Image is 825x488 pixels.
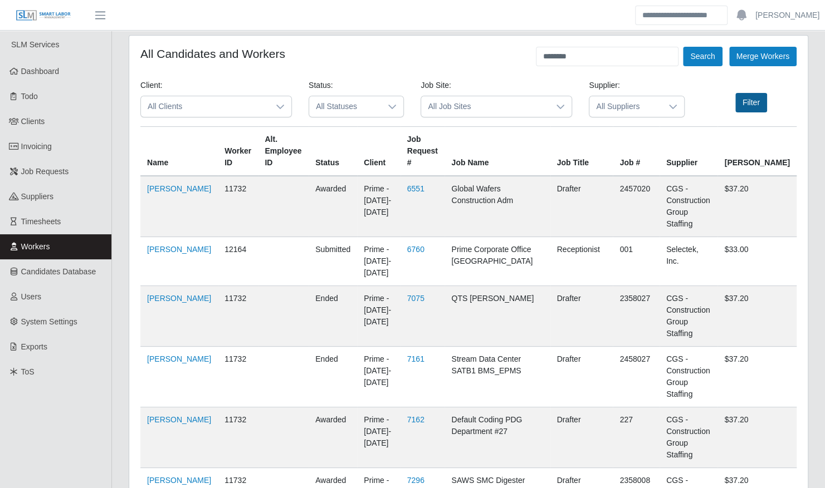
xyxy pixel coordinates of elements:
td: CGS - Construction Group Staffing [660,407,718,468]
td: 11732 [218,407,258,468]
a: 6760 [407,245,424,254]
span: Timesheets [21,217,61,226]
th: Job Title [550,127,613,176]
td: ended [309,347,357,407]
h4: All Candidates and Workers [140,47,285,61]
label: Supplier: [589,80,619,91]
td: ended [309,286,357,347]
td: $33.00 [717,237,797,286]
a: [PERSON_NAME] [147,245,211,254]
label: Status: [309,80,333,91]
td: Default Coding PDG Department #27 [445,407,550,468]
span: All Clients [141,96,269,117]
a: 7075 [407,294,424,303]
span: Suppliers [21,192,53,201]
span: All Job Sites [421,96,549,117]
label: Job Site: [421,80,451,91]
span: Exports [21,342,47,351]
td: Prime - [DATE]-[DATE] [357,237,400,286]
th: Alt. Employee ID [258,127,309,176]
a: [PERSON_NAME] [147,184,211,193]
th: Job Name [445,127,550,176]
th: Client [357,127,400,176]
a: [PERSON_NAME] [147,294,211,303]
td: Selectek, Inc. [660,237,718,286]
td: Prime - [DATE]-[DATE] [357,176,400,237]
td: 2458027 [613,347,660,407]
th: Job # [613,127,660,176]
span: Clients [21,117,45,126]
button: Filter [735,93,767,112]
span: Users [21,292,42,301]
td: CGS - Construction Group Staffing [660,176,718,237]
td: 2358027 [613,286,660,347]
th: Worker ID [218,127,258,176]
th: Job Request # [401,127,445,176]
a: 7296 [407,476,424,485]
td: QTS [PERSON_NAME] [445,286,550,347]
td: Prime - [DATE]-[DATE] [357,347,400,407]
th: Status [309,127,357,176]
td: Drafter [550,176,613,237]
td: Prime Corporate Office [GEOGRAPHIC_DATA] [445,237,550,286]
span: Candidates Database [21,267,96,276]
td: Drafter [550,407,613,468]
td: $37.20 [717,286,797,347]
span: Job Requests [21,167,69,176]
td: $37.20 [717,176,797,237]
span: All Suppliers [589,96,661,117]
th: [PERSON_NAME] [717,127,797,176]
td: 227 [613,407,660,468]
a: [PERSON_NAME] [755,9,819,21]
td: submitted [309,237,357,286]
span: Dashboard [21,67,60,76]
td: Receptionist [550,237,613,286]
a: [PERSON_NAME] [147,476,211,485]
td: Drafter [550,286,613,347]
span: SLM Services [11,40,59,49]
td: 2457020 [613,176,660,237]
td: Stream Data Center SATB1 BMS_EPMS [445,347,550,407]
td: 11732 [218,286,258,347]
a: 6551 [407,184,424,193]
a: 7162 [407,415,424,424]
th: Supplier [660,127,718,176]
span: Invoicing [21,142,52,151]
td: $37.20 [717,347,797,407]
td: 12164 [218,237,258,286]
span: All Statuses [309,96,381,117]
td: 11732 [218,347,258,407]
td: Global Wafers Construction Adm [445,176,550,237]
span: ToS [21,367,35,376]
span: Todo [21,92,38,101]
label: Client: [140,80,163,91]
button: Merge Workers [729,47,797,66]
button: Search [683,47,722,66]
td: awarded [309,407,357,468]
a: [PERSON_NAME] [147,415,211,424]
td: Drafter [550,347,613,407]
img: SLM Logo [16,9,71,22]
span: Workers [21,242,50,251]
span: System Settings [21,317,77,326]
input: Search [635,6,728,25]
td: awarded [309,176,357,237]
td: 11732 [218,176,258,237]
td: Prime - [DATE]-[DATE] [357,286,400,347]
th: Name [140,127,218,176]
td: CGS - Construction Group Staffing [660,286,718,347]
a: 7161 [407,354,424,363]
td: $37.20 [717,407,797,468]
td: CGS - Construction Group Staffing [660,347,718,407]
td: 001 [613,237,660,286]
td: Prime - [DATE]-[DATE] [357,407,400,468]
a: [PERSON_NAME] [147,354,211,363]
